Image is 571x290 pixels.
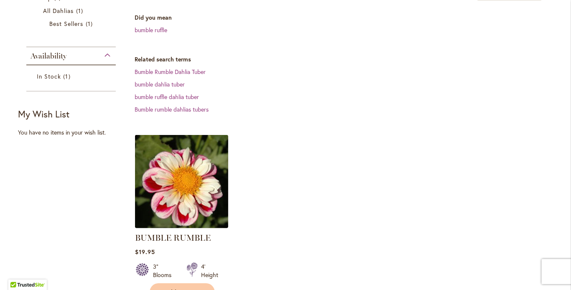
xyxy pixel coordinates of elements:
[135,233,211,243] a: BUMBLE RUMBLE
[18,108,69,120] strong: My Wish List
[135,222,228,230] a: BUMBLE RUMBLE
[135,68,206,76] a: Bumble Rumble Dahlia Tuber
[43,6,101,15] a: All Dahlias
[31,51,66,61] span: Availability
[6,260,30,284] iframe: Launch Accessibility Center
[153,262,176,279] div: 3" Blooms
[43,7,74,15] span: All Dahlias
[37,72,61,80] span: In Stock
[135,93,199,101] a: bumble ruffle dahlia tuber
[135,105,209,113] a: Bumble rumble dahlias tubers
[135,248,155,256] span: $19.95
[18,128,130,137] div: You have no items in your wish list.
[135,26,167,34] a: bumble ruffle
[63,72,72,81] span: 1
[135,80,185,88] a: bumble dahlia tuber
[37,72,107,81] a: In Stock 1
[135,55,553,64] dt: Related search terms
[133,133,231,231] img: BUMBLE RUMBLE
[135,13,553,22] dt: Did you mean
[49,19,95,28] a: Best Sellers
[49,20,84,28] span: Best Sellers
[86,19,95,28] span: 1
[201,262,218,279] div: 4' Height
[76,6,85,15] span: 1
